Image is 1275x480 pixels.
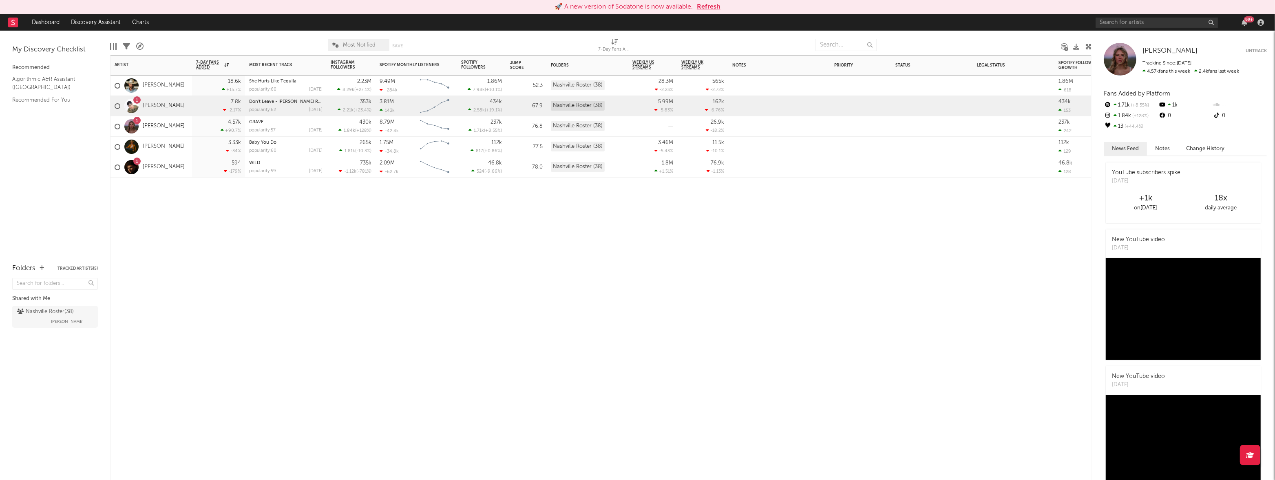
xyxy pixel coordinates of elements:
[357,79,371,84] div: 2.23M
[339,169,371,174] div: ( )
[1108,193,1183,203] div: +1k
[231,99,241,104] div: 7.8k
[1213,100,1267,111] div: --
[355,108,370,113] span: +23.4 %
[380,87,398,93] div: -284k
[356,149,370,153] span: -10.3 %
[416,137,453,157] svg: Chart title
[344,169,356,174] span: -1.12k
[115,62,176,67] div: Artist
[249,87,276,92] div: popularity: 60
[249,161,260,165] a: WILD
[110,35,117,58] div: Edit Columns
[655,87,673,92] div: -2.23 %
[229,160,241,166] div: -594
[1112,236,1165,244] div: New YouTube video
[228,140,241,145] div: 3.33k
[486,88,501,92] span: +10.1 %
[486,108,501,113] span: +19.1 %
[309,128,323,133] div: [DATE]
[143,123,185,130] a: [PERSON_NAME]
[713,99,724,104] div: 162k
[12,45,98,55] div: My Discovery Checklist
[1178,142,1233,156] button: Change History
[1142,61,1191,66] span: Tracking Since: [DATE]
[416,157,453,178] svg: Chart title
[510,162,543,172] div: 78.0
[486,169,501,174] span: -9.66 %
[681,60,712,70] span: Weekly UK Streams
[126,14,155,31] a: Charts
[711,120,724,125] div: 26.9k
[345,149,355,153] span: 1.81k
[17,307,74,317] div: Nashville Roster ( 38 )
[136,35,144,58] div: A&R Pipeline
[468,128,502,133] div: ( )
[1158,100,1212,111] div: 1k
[226,148,241,153] div: -34 %
[331,60,359,70] div: Instagram Followers
[249,108,276,112] div: popularity: 62
[697,2,720,12] button: Refresh
[1058,140,1069,145] div: 112k
[491,120,502,125] div: 237k
[510,81,543,91] div: 52.3
[488,160,502,166] div: 46.8k
[1147,142,1178,156] button: Notes
[228,120,241,125] div: 4.57k
[510,122,543,131] div: 76.8
[380,99,394,104] div: 3.81M
[416,116,453,137] svg: Chart title
[309,87,323,92] div: [DATE]
[1104,100,1158,111] div: 1.71k
[1058,128,1072,133] div: 242
[196,60,222,70] span: 7-Day Fans Added
[658,99,673,104] div: 5.99M
[380,128,399,133] div: -42.4k
[1183,193,1259,203] div: 18 x
[510,101,543,111] div: 67.9
[1112,177,1180,185] div: [DATE]
[380,79,395,84] div: 9.49M
[143,82,185,89] a: [PERSON_NAME]
[12,264,35,273] div: Folders
[12,96,90,104] a: Recommended For You
[705,107,724,113] div: -6.76 %
[555,2,693,12] div: 🚀 A new version of Sodatone is now available.
[65,14,126,31] a: Discovery Assistant
[1104,91,1170,97] span: Fans Added by Platform
[551,142,605,151] div: Nashville Roster (38)
[123,35,130,58] div: Filters
[658,140,673,145] div: 3.46M
[143,143,185,150] a: [PERSON_NAME]
[249,100,323,104] div: Don't Leave - Jolene Remix
[476,149,483,153] span: 817
[654,148,673,153] div: -5.43 %
[654,107,673,113] div: -5.83 %
[1112,244,1165,252] div: [DATE]
[26,14,65,31] a: Dashboard
[658,79,673,84] div: 28.3M
[977,63,1030,68] div: Legal Status
[654,169,673,174] div: +1.51 %
[344,129,355,133] span: 1.84k
[461,60,490,70] div: Spotify Followers
[815,39,877,51] input: Search...
[416,76,453,96] svg: Chart title
[380,169,398,174] div: -62.7k
[249,140,323,145] div: Baby You Do
[632,60,661,70] span: Weekly US Streams
[711,160,724,166] div: 76.9k
[477,169,484,174] span: 524
[510,60,530,70] div: Jump Score
[249,120,323,124] div: GRAVE
[392,44,403,48] button: Save
[380,120,395,125] div: 8.79M
[1058,120,1070,125] div: 237k
[662,160,673,166] div: 1.8M
[1104,111,1158,121] div: 1.84k
[249,128,276,133] div: popularity: 57
[343,108,354,113] span: 2.21k
[510,142,543,152] div: 77.5
[249,161,323,165] div: WILD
